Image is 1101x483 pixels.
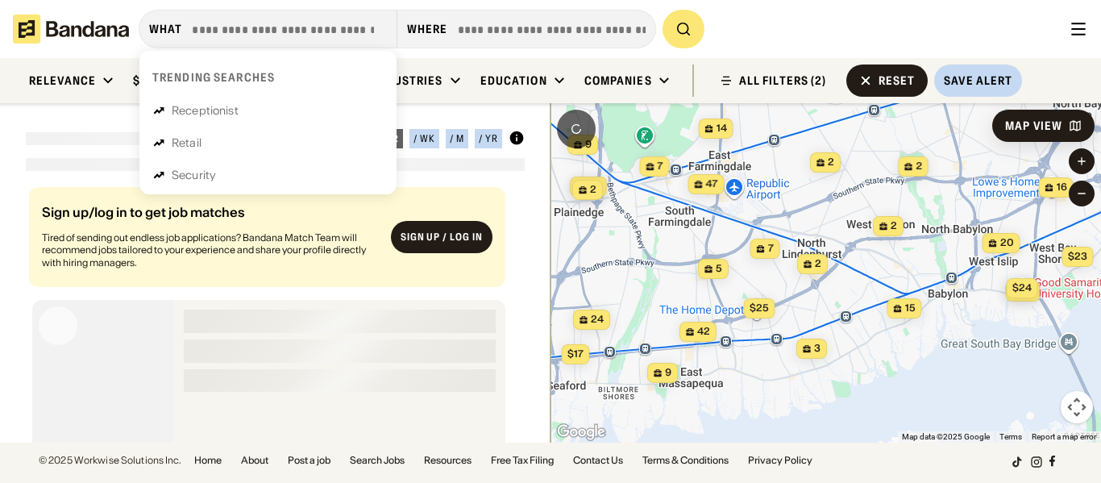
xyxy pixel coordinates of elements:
[401,231,483,244] div: Sign up / Log in
[828,156,834,169] span: 2
[407,22,448,36] div: Where
[373,73,442,88] div: Industries
[567,348,583,360] span: $17
[424,456,472,465] a: Resources
[642,456,729,465] a: Terms & Conditions
[739,75,827,86] div: ALL FILTERS (2)
[573,456,623,465] a: Contact Us
[172,137,202,148] div: Retail
[450,134,464,144] div: / m
[815,257,821,271] span: 2
[555,422,608,443] a: Open this area in Google Maps (opens a new window)
[591,313,604,327] span: 24
[665,366,671,380] span: 9
[904,302,915,315] span: 15
[491,456,554,465] a: Free Tax Filing
[42,231,378,269] div: Tired of sending out endless job applications? Bandana Match Team will recommend jobs tailored to...
[585,138,592,152] span: 9
[152,70,275,85] div: Trending searches
[657,160,663,173] span: 7
[584,73,652,88] div: Companies
[767,242,773,256] span: 7
[879,75,916,86] div: Reset
[916,160,922,173] span: 2
[413,134,435,144] div: / wk
[1012,281,1031,294] span: $24
[29,73,96,88] div: Relevance
[944,73,1012,88] div: Save Alert
[26,181,525,443] div: grid
[480,73,547,88] div: Education
[172,169,216,181] div: Security
[555,422,608,443] img: Google
[590,183,596,197] span: 2
[241,456,268,465] a: About
[749,302,768,314] span: $25
[133,73,212,88] div: $17.00 / hour
[1061,391,1093,423] button: Map camera controls
[999,432,1022,441] a: Terms (opens in new tab)
[479,134,498,144] div: / yr
[172,105,239,116] div: Receptionist
[1056,181,1066,194] span: 16
[1005,120,1062,131] div: Map View
[999,236,1013,250] span: 20
[705,177,717,191] span: 47
[149,22,182,36] div: what
[748,456,812,465] a: Privacy Policy
[1067,250,1086,262] span: $23
[902,432,990,441] span: Map data ©2025 Google
[350,456,405,465] a: Search Jobs
[42,206,378,231] div: Sign up/log in to get job matches
[13,15,129,44] img: Bandana logotype
[716,262,722,276] span: 5
[814,342,821,356] span: 3
[39,456,181,465] div: © 2025 Workwise Solutions Inc.
[288,456,330,465] a: Post a job
[1032,432,1096,441] a: Report a map error
[716,122,726,135] span: 14
[697,325,710,339] span: 42
[194,456,222,465] a: Home
[891,219,897,233] span: 2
